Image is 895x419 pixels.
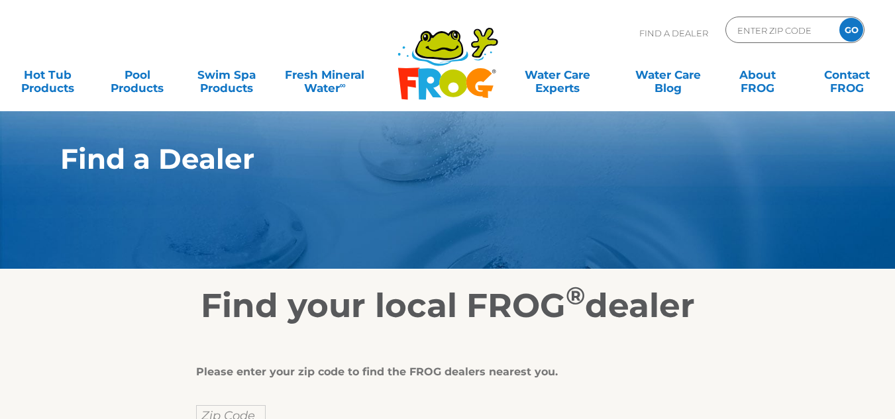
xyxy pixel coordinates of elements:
a: Water CareBlog [633,62,703,88]
sup: ∞ [340,80,346,90]
a: Fresh MineralWater∞ [282,62,368,88]
a: Hot TubProducts [13,62,83,88]
a: PoolProducts [103,62,172,88]
h2: Find your local FROG dealer [40,286,855,326]
a: ContactFROG [812,62,882,88]
a: Swim SpaProducts [192,62,262,88]
h1: Find a Dealer [60,143,774,175]
div: Please enter your zip code to find the FROG dealers nearest you. [196,365,690,379]
input: GO [839,18,863,42]
input: Zip Code Form [736,21,825,40]
sup: ® [566,281,585,310]
a: AboutFROG [723,62,792,88]
p: Find A Dealer [639,17,708,50]
a: Water CareExperts [501,62,613,88]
